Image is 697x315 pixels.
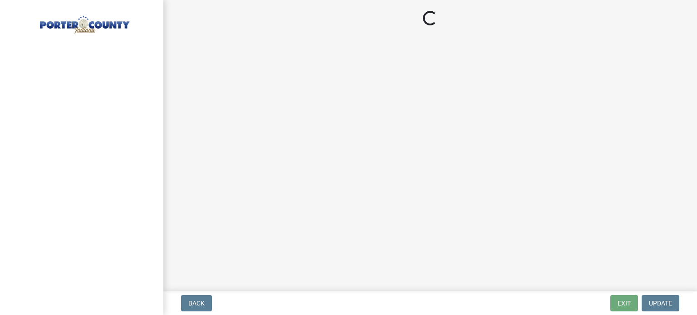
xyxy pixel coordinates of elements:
span: Back [188,300,205,307]
button: Update [642,295,679,311]
button: Exit [610,295,638,311]
span: Update [649,300,672,307]
img: Porter County, Indiana [18,10,149,35]
button: Back [181,295,212,311]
